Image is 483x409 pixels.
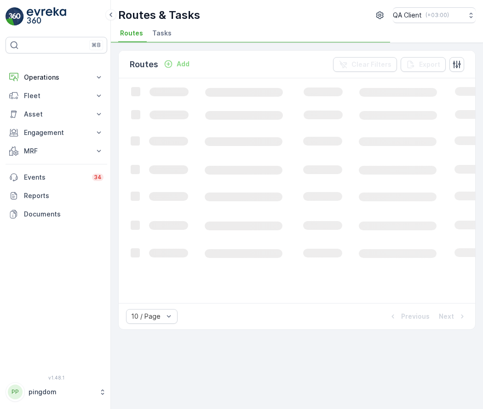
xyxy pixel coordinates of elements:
button: QA Client(+03:00) [393,7,476,23]
button: Operations [6,68,107,87]
p: Events [24,173,86,182]
button: MRF [6,142,107,160]
a: Documents [6,205,107,223]
span: Routes [120,29,143,38]
p: Engagement [24,128,89,137]
p: Reports [24,191,103,200]
p: Asset [24,110,89,119]
span: Tasks [152,29,172,38]
p: ⌘B [92,41,101,49]
button: Asset [6,105,107,123]
button: PPpingdom [6,382,107,402]
button: Fleet [6,87,107,105]
div: PP [8,385,23,399]
button: Add [160,58,193,70]
img: logo_light-DOdMpM7g.png [27,7,66,26]
button: Clear Filters [333,57,397,72]
p: Clear Filters [351,60,391,69]
p: 34 [94,174,102,181]
p: Export [419,60,440,69]
p: MRF [24,146,89,156]
button: Next [438,311,468,322]
img: logo [6,7,24,26]
p: Fleet [24,91,89,100]
p: Next [439,312,454,321]
p: Routes [130,58,158,71]
p: Operations [24,73,89,82]
button: Previous [387,311,431,322]
p: Add [177,59,190,69]
button: Engagement [6,123,107,142]
a: Events34 [6,168,107,187]
p: Routes & Tasks [118,8,200,23]
p: Documents [24,210,103,219]
span: v 1.48.1 [6,375,107,380]
p: ( +03:00 ) [425,12,449,19]
p: pingdom [29,387,94,397]
button: Export [401,57,446,72]
p: Previous [401,312,430,321]
p: QA Client [393,11,422,20]
a: Reports [6,187,107,205]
